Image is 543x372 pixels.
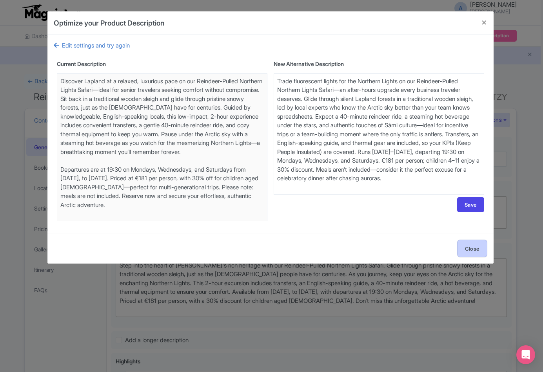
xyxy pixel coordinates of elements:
textarea: Step into the heart of [PERSON_NAME]'s rich heritage with our Reindeer-Pulled Northern Lights Saf... [57,73,267,221]
textarea: Step into the heart of [PERSON_NAME]'s rich heritage with our Reindeer-Pulled Northern Lights Saf... [274,73,484,195]
label: Current Description [57,60,106,68]
div: Open Intercom Messenger [516,345,535,364]
button: Close [457,240,487,257]
button: Close [475,11,494,34]
label: New Alternative Description [274,60,344,68]
button: Save [457,197,484,212]
a: Edit settings and try again [54,41,130,50]
h4: Optimize your Product Description [54,18,164,28]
